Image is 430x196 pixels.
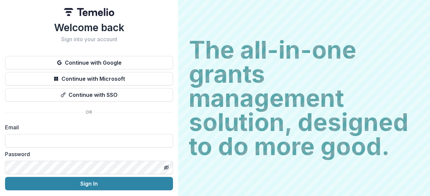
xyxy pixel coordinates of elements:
[5,21,173,34] h1: Welcome back
[5,36,173,43] h2: Sign into your account
[5,150,169,158] label: Password
[161,162,172,173] button: Toggle password visibility
[5,123,169,131] label: Email
[5,72,173,85] button: Continue with Microsoft
[5,56,173,69] button: Continue with Google
[64,8,114,16] img: Temelio
[5,177,173,190] button: Sign In
[5,88,173,102] button: Continue with SSO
